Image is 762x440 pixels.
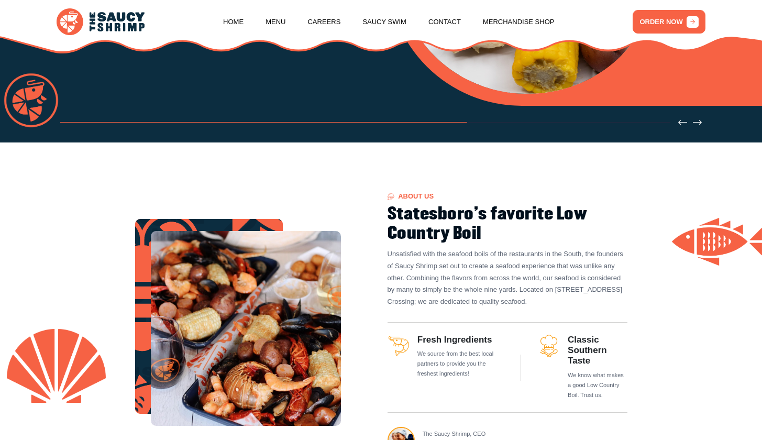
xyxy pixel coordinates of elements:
[307,2,340,42] a: Careers
[417,349,504,379] p: We source from the best local partners to provide you the freshest ingredients!
[362,2,406,42] a: Saucy Swim
[678,118,687,127] button: Previous slide
[693,118,702,127] button: Next slide
[633,10,705,34] a: ORDER NOW
[388,205,627,243] h2: Statesboro's favorite Low Country Boil
[428,2,461,42] a: Contact
[483,2,555,42] a: Merchandise Shop
[423,430,485,438] span: The Saucy Shrimp, CEO
[57,8,145,35] img: logo
[388,193,434,200] span: About US
[568,370,627,401] p: We know what makes a good Low Country Boil. Trust us.
[151,231,341,426] img: Image
[388,248,627,308] p: Unsatisfied with the seafood boils of the restaurants in the South, the founders of Saucy Shrimp ...
[135,219,283,414] img: Image
[417,335,504,345] h3: Fresh Ingredients
[223,2,244,42] a: Home
[568,335,627,367] h3: Classic Southern Taste
[266,2,285,42] a: Menu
